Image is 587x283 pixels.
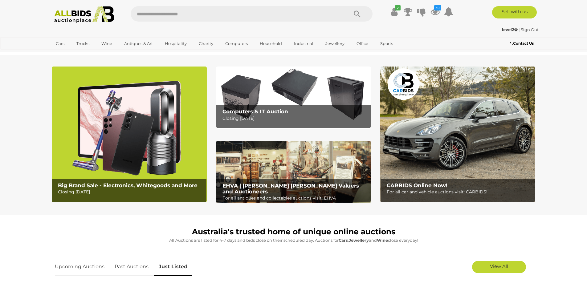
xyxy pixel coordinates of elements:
[339,238,348,243] strong: Cars
[502,27,518,32] strong: level2
[161,38,191,49] a: Hospitality
[321,38,349,49] a: Jewellery
[222,115,368,122] p: Closing [DATE]
[195,38,217,49] a: Charity
[492,6,537,18] a: Sell with us
[222,194,368,202] p: For all antiques and collectables auctions visit: EHVA
[521,27,539,32] a: Sign Out
[380,67,535,202] a: CARBIDS Online Now! CARBIDS Online Now! For all car and vehicle auctions visit: CARBIDS!
[342,6,373,22] button: Search
[52,49,104,59] a: [GEOGRAPHIC_DATA]
[222,108,288,115] b: Computers & IT Auction
[110,258,153,276] a: Past Auctions
[349,238,369,243] strong: Jewellery
[502,27,519,32] a: level2
[55,237,532,244] p: All Auctions are listed for 4-7 days and bids close on their scheduled day. Auctions for , and cl...
[154,258,192,276] a: Just Listed
[51,6,118,23] img: Allbids.com.au
[390,6,399,17] a: ✔
[120,38,157,49] a: Antiques & Art
[256,38,286,49] a: Household
[52,67,207,202] a: Big Brand Sale - Electronics, Whitegoods and More Big Brand Sale - Electronics, Whitegoods and Mo...
[510,41,534,46] b: Contact Us
[221,38,252,49] a: Computers
[387,182,447,188] b: CARBIDS Online Now!
[55,258,109,276] a: Upcoming Auctions
[376,38,397,49] a: Sports
[380,67,535,202] img: CARBIDS Online Now!
[519,27,520,32] span: |
[216,141,371,203] a: EHVA | Evans Hastings Valuers and Auctioneers EHVA | [PERSON_NAME] [PERSON_NAME] Valuers and Auct...
[72,38,93,49] a: Trucks
[58,188,203,196] p: Closing [DATE]
[353,38,372,49] a: Office
[222,183,359,195] b: EHVA | [PERSON_NAME] [PERSON_NAME] Valuers and Auctioneers
[377,238,388,243] strong: Wine
[430,6,440,17] a: 30
[97,38,116,49] a: Wine
[52,67,207,202] img: Big Brand Sale - Electronics, Whitegoods and More
[387,188,532,196] p: For all car and vehicle auctions visit: CARBIDS!
[216,141,371,203] img: EHVA | Evans Hastings Valuers and Auctioneers
[490,263,508,269] span: View All
[52,38,68,49] a: Cars
[58,182,198,188] b: Big Brand Sale - Electronics, Whitegoods and More
[395,5,401,10] i: ✔
[290,38,317,49] a: Industrial
[434,5,441,10] i: 30
[216,67,371,128] a: Computers & IT Auction Computers & IT Auction Closing [DATE]
[216,67,371,128] img: Computers & IT Auction
[510,40,535,47] a: Contact Us
[55,228,532,236] h1: Australia's trusted home of unique online auctions
[472,261,526,273] a: View All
